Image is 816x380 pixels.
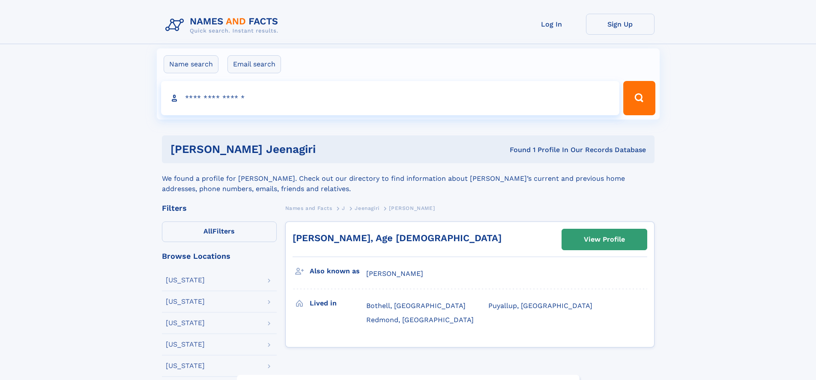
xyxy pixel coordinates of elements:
[562,229,647,250] a: View Profile
[584,230,625,249] div: View Profile
[310,264,366,278] h3: Also known as
[166,320,205,326] div: [US_STATE]
[166,341,205,348] div: [US_STATE]
[161,81,620,115] input: search input
[488,302,592,310] span: Puyallup, [GEOGRAPHIC_DATA]
[310,296,366,311] h3: Lived in
[586,14,655,35] a: Sign Up
[162,221,277,242] label: Filters
[517,14,586,35] a: Log In
[366,316,474,324] span: Redmond, [GEOGRAPHIC_DATA]
[166,298,205,305] div: [US_STATE]
[355,203,379,213] a: Jeenagiri
[623,81,655,115] button: Search Button
[166,362,205,369] div: [US_STATE]
[162,163,655,194] div: We found a profile for [PERSON_NAME]. Check out our directory to find information about [PERSON_N...
[389,205,435,211] span: [PERSON_NAME]
[342,205,345,211] span: J
[164,55,218,73] label: Name search
[203,227,212,235] span: All
[293,233,502,243] a: [PERSON_NAME], Age [DEMOGRAPHIC_DATA]
[227,55,281,73] label: Email search
[355,205,379,211] span: Jeenagiri
[162,252,277,260] div: Browse Locations
[342,203,345,213] a: J
[366,302,466,310] span: Bothell, [GEOGRAPHIC_DATA]
[412,145,646,155] div: Found 1 Profile In Our Records Database
[162,14,285,37] img: Logo Names and Facts
[166,277,205,284] div: [US_STATE]
[170,144,413,155] h1: [PERSON_NAME] Jeenagiri
[366,269,423,278] span: [PERSON_NAME]
[285,203,332,213] a: Names and Facts
[162,204,277,212] div: Filters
